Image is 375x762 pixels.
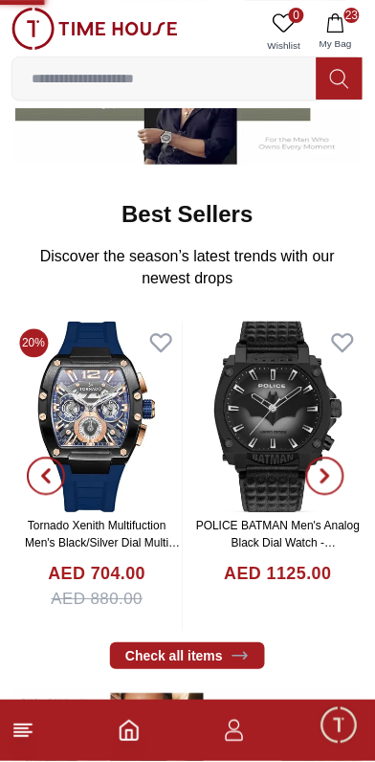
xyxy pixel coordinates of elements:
span: AED 880.00 [51,588,143,613]
h4: AED 1125.00 [225,562,332,588]
h2: Best Sellers [121,199,253,230]
a: 0Wishlist [260,8,308,56]
a: Tornado Xenith Multifuction Men's Black/Silver Dial Multi Function Watch - T23105-SSBB [15,520,180,568]
h4: AED 704.00 [48,562,145,588]
span: 23 [344,8,360,23]
button: 23My Bag [308,8,364,56]
p: Discover the season’s latest trends with our newest drops [27,245,348,291]
img: POLICE BATMAN Men's Analog Black Dial Watch - PEWGD0022601 [193,322,364,513]
a: Check all items [110,643,265,670]
img: ... [11,8,178,50]
div: Chat Widget [319,706,361,748]
a: POLICE BATMAN Men's Analog Black Dial Watch - PEWGD0022601 [196,520,360,568]
span: My Bag [312,36,360,51]
span: Wishlist [260,38,308,53]
a: Home [118,720,141,743]
span: 0 [289,8,304,23]
img: Tornado Xenith Multifuction Men's Black/Silver Dial Multi Function Watch - T23105-SSBB [11,322,183,513]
